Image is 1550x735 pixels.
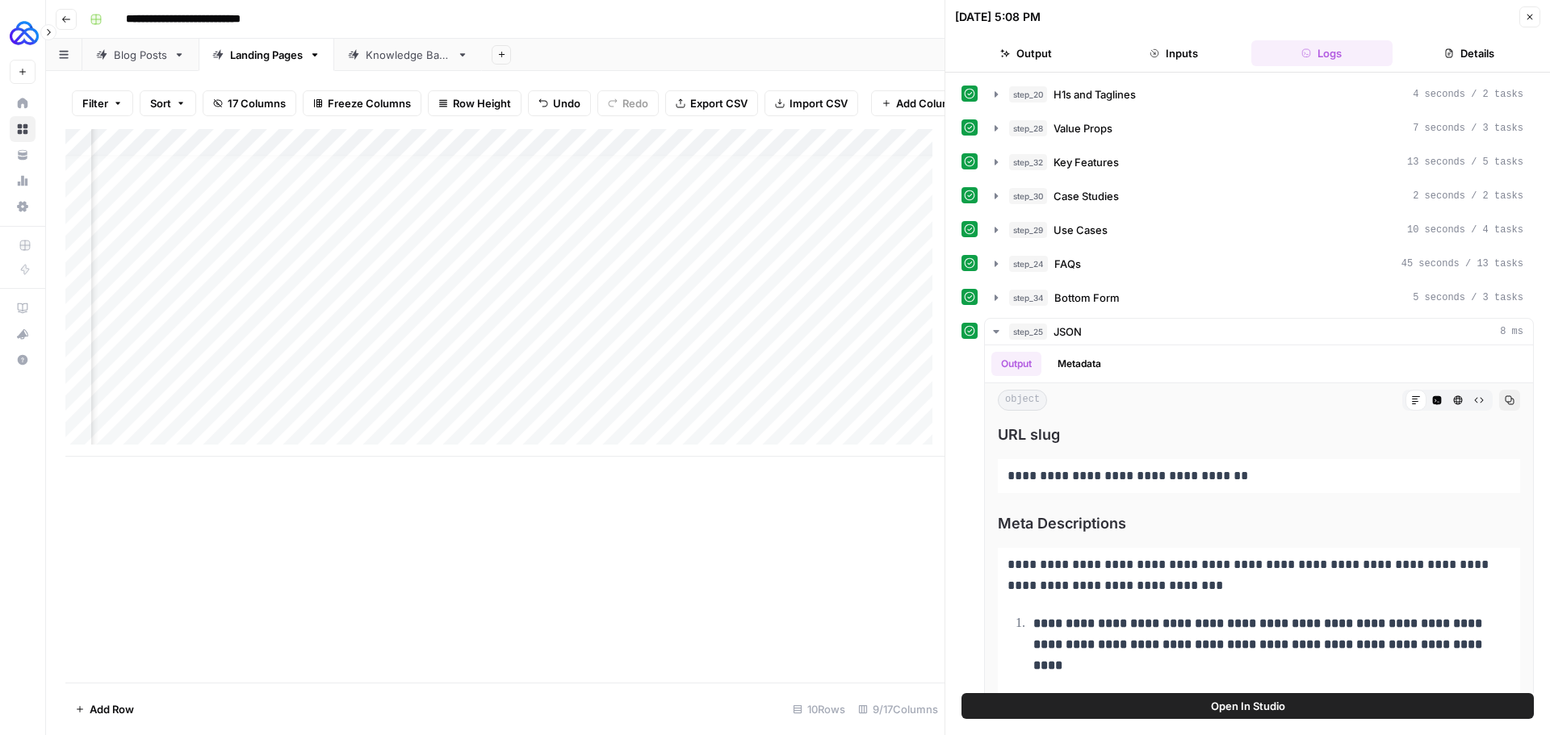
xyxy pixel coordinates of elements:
div: Knowledge Base [366,47,450,63]
span: Add Column [896,95,958,111]
span: JSON [1054,324,1082,340]
button: 13 seconds / 5 tasks [985,149,1533,175]
span: Redo [622,95,648,111]
a: Browse [10,116,36,142]
button: Output [955,40,1096,66]
span: Add Row [90,701,134,717]
button: Output [991,352,1041,376]
span: Value Props [1054,120,1112,136]
a: Settings [10,194,36,219]
span: Freeze Columns [328,95,411,111]
a: Landing Pages [199,39,334,71]
button: 5 seconds / 3 tasks [985,285,1533,311]
span: step_32 [1009,154,1047,170]
span: Row Height [453,95,511,111]
span: Sort [150,95,171,111]
span: Meta Descriptions [998,512,1520,535]
span: 4 seconds / 2 tasks [1413,87,1523,102]
button: Export CSV [665,90,758,116]
span: Use Cases [1054,222,1108,238]
span: H1s and Taglines [1054,86,1136,102]
span: 13 seconds / 5 tasks [1407,155,1523,169]
button: Logs [1251,40,1393,66]
button: 45 seconds / 13 tasks [985,251,1533,277]
button: Workspace: AUQ [10,13,36,53]
span: step_34 [1009,290,1048,306]
a: Usage [10,168,36,194]
button: 7 seconds / 3 tasks [985,115,1533,141]
img: AUQ Logo [10,19,39,48]
span: step_24 [1009,256,1048,272]
span: FAQs [1054,256,1081,272]
a: Home [10,90,36,116]
span: Bottom Form [1054,290,1120,306]
span: 2 seconds / 2 tasks [1413,189,1523,203]
div: Landing Pages [230,47,303,63]
button: Row Height [428,90,522,116]
button: Metadata [1048,352,1111,376]
span: 7 seconds / 3 tasks [1413,121,1523,136]
div: Blog Posts [114,47,167,63]
span: 10 seconds / 4 tasks [1407,223,1523,237]
button: 8 ms [985,319,1533,345]
span: Export CSV [690,95,748,111]
button: Filter [72,90,133,116]
button: Redo [597,90,659,116]
span: URL slug [998,424,1520,446]
button: Inputs [1103,40,1244,66]
button: 17 Columns [203,90,296,116]
button: Add Row [65,696,144,722]
span: Case Studies [1054,188,1119,204]
span: step_28 [1009,120,1047,136]
div: What's new? [10,322,35,346]
span: step_25 [1009,324,1047,340]
a: AirOps Academy [10,295,36,321]
span: Import CSV [790,95,848,111]
button: Freeze Columns [303,90,421,116]
span: Open In Studio [1211,698,1285,714]
span: step_30 [1009,188,1047,204]
span: 5 seconds / 3 tasks [1413,290,1523,305]
button: Help + Support [10,347,36,373]
button: Import CSV [765,90,858,116]
span: step_20 [1009,86,1047,102]
button: 2 seconds / 2 tasks [985,183,1533,209]
div: [DATE] 5:08 PM [955,9,1041,25]
span: 45 seconds / 13 tasks [1401,257,1523,271]
button: 10 seconds / 4 tasks [985,217,1533,243]
button: Sort [140,90,196,116]
button: What's new? [10,321,36,347]
span: object [998,390,1047,411]
div: 10 Rows [786,696,852,722]
span: Key Features [1054,154,1119,170]
span: Filter [82,95,108,111]
a: Knowledge Base [334,39,482,71]
button: 4 seconds / 2 tasks [985,81,1533,107]
button: Details [1399,40,1540,66]
a: Your Data [10,142,36,168]
button: Open In Studio [961,693,1534,719]
span: step_29 [1009,222,1047,238]
span: Undo [553,95,580,111]
span: 17 Columns [228,95,286,111]
button: Add Column [871,90,969,116]
div: 9/17 Columns [852,696,945,722]
span: 8 ms [1500,324,1523,339]
a: Blog Posts [82,39,199,71]
button: Undo [528,90,591,116]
